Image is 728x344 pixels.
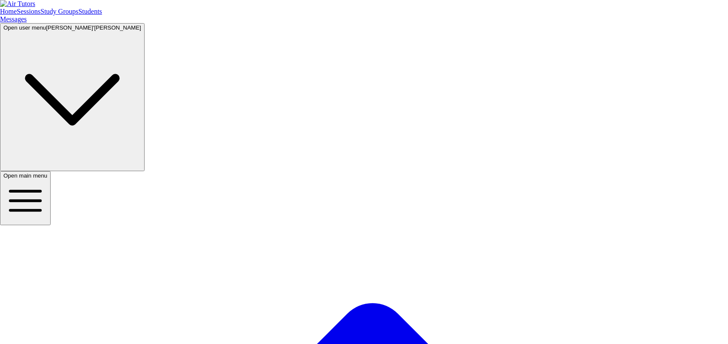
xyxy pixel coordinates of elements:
span: [PERSON_NAME]'[PERSON_NAME] [46,24,141,31]
a: Study Groups [40,8,78,15]
span: Open main menu [3,172,47,179]
a: Sessions [17,8,40,15]
a: Students [79,8,102,15]
span: Open user menu [3,24,46,31]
